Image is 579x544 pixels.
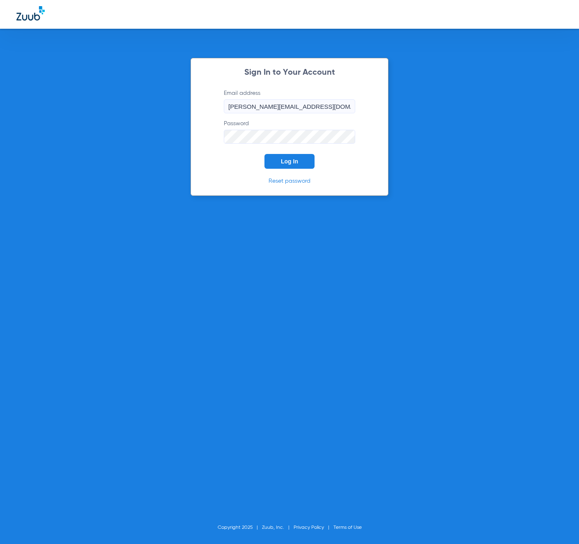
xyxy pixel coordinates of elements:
a: Terms of Use [333,525,362,530]
li: Zuub, Inc. [262,523,294,532]
input: Email address [224,99,355,113]
span: Log In [281,158,298,165]
a: Reset password [269,178,310,184]
img: Zuub Logo [16,6,45,21]
label: Password [224,119,355,144]
a: Privacy Policy [294,525,324,530]
button: Log In [264,154,315,169]
input: Password [224,130,355,144]
li: Copyright 2025 [218,523,262,532]
h2: Sign In to Your Account [211,69,368,77]
label: Email address [224,89,355,113]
